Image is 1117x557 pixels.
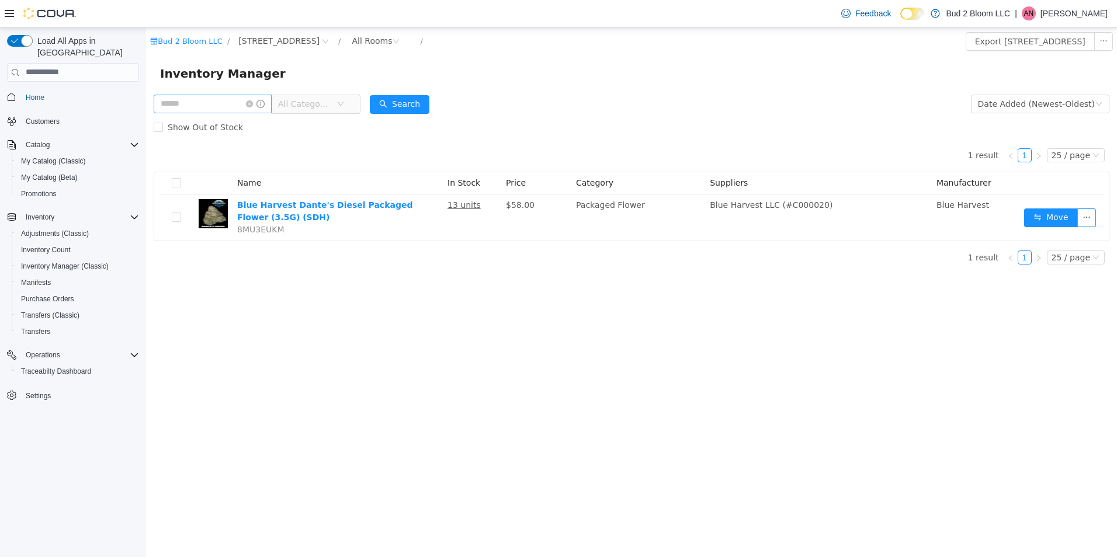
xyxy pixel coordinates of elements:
[12,258,144,274] button: Inventory Manager (Classic)
[191,72,198,81] i: icon: down
[21,367,91,376] span: Traceabilty Dashboard
[946,124,953,132] i: icon: down
[21,245,71,255] span: Inventory Count
[360,172,388,182] span: $58.00
[16,243,75,257] a: Inventory Count
[21,114,139,128] span: Customers
[949,72,956,81] i: icon: down
[21,348,65,362] button: Operations
[12,363,144,380] button: Traceabilty Dashboard
[16,325,55,339] a: Transfers
[21,348,139,362] span: Operations
[21,173,78,182] span: My Catalog (Beta)
[16,259,113,273] a: Inventory Manager (Classic)
[23,8,76,19] img: Cova
[100,72,107,79] i: icon: close-circle
[906,121,944,134] div: 25 / page
[906,223,944,236] div: 25 / page
[26,140,50,149] span: Catalog
[16,154,91,168] a: My Catalog (Classic)
[14,36,147,55] span: Inventory Manager
[12,169,144,186] button: My Catalog (Beta)
[132,70,185,82] span: All Categories
[12,242,144,258] button: Inventory Count
[886,222,900,236] li: Next Page
[21,138,139,152] span: Catalog
[889,124,896,131] i: icon: right
[861,227,868,234] i: icon: left
[2,89,144,106] button: Home
[16,227,139,241] span: Adjustments (Classic)
[872,120,886,134] li: 1
[861,124,868,131] i: icon: left
[872,223,885,236] a: 1
[192,9,195,18] span: /
[16,292,79,306] a: Purchase Orders
[12,291,144,307] button: Purchase Orders
[855,8,891,19] span: Feedback
[832,67,949,85] div: Date Added (Newest-Oldest)
[16,308,139,322] span: Transfers (Classic)
[564,150,602,159] span: Suppliers
[21,90,139,105] span: Home
[26,391,51,401] span: Settings
[91,172,266,194] a: Blue Harvest Dante's Diesel Packaged Flower (3.5G) (SDH)
[16,364,139,378] span: Traceabilty Dashboard
[2,209,144,225] button: Inventory
[1024,6,1034,20] span: AN
[790,172,843,182] span: Blue Harvest
[858,120,872,134] li: Previous Page
[21,90,49,105] a: Home
[21,210,139,224] span: Inventory
[21,156,86,166] span: My Catalog (Classic)
[886,120,900,134] li: Next Page
[4,9,77,18] a: icon: shopBud 2 Bloom LLC
[16,170,139,184] span: My Catalog (Beta)
[21,189,57,199] span: Promotions
[2,113,144,130] button: Customers
[872,222,886,236] li: 1
[2,137,144,153] button: Catalog
[110,72,119,80] i: icon: info-circle
[21,294,74,304] span: Purchase Orders
[21,389,55,403] a: Settings
[21,388,139,402] span: Settings
[21,114,64,128] a: Customers
[26,117,60,126] span: Customers
[948,4,967,23] button: icon: ellipsis
[1022,6,1036,20] div: Angel Nieves
[21,262,109,271] span: Inventory Manager (Classic)
[822,120,853,134] li: 1 result
[16,276,139,290] span: Manifests
[872,121,885,134] a: 1
[360,150,380,159] span: Price
[21,311,79,320] span: Transfers (Classic)
[206,4,247,22] div: All Rooms
[837,2,896,25] a: Feedback
[12,225,144,242] button: Adjustments (Classic)
[931,180,950,199] button: icon: ellipsis
[16,292,139,306] span: Purchase Orders
[12,307,144,323] button: Transfers (Classic)
[946,6,1010,20] p: Bud 2 Bloom LLC
[21,278,51,287] span: Manifests
[16,187,139,201] span: Promotions
[12,274,144,291] button: Manifests
[16,325,139,339] span: Transfers
[21,138,54,152] button: Catalog
[26,350,60,360] span: Operations
[17,95,102,104] span: Show Out of Stock
[946,226,953,234] i: icon: down
[7,84,139,434] nav: Complex example
[81,9,84,18] span: /
[425,166,559,213] td: Packaged Flower
[889,227,896,234] i: icon: right
[16,187,61,201] a: Promotions
[301,150,334,159] span: In Stock
[858,222,872,236] li: Previous Page
[878,180,932,199] button: icon: swapMove
[91,150,115,159] span: Name
[91,197,138,206] span: 8MU3EUKM
[900,8,925,20] input: Dark Mode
